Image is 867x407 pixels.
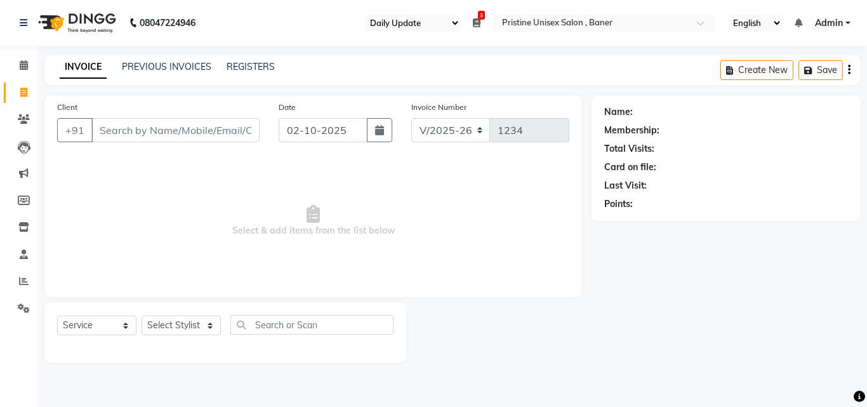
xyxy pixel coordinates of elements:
div: Membership: [604,124,659,137]
a: 3 [473,17,480,29]
button: Save [798,60,843,80]
a: INVOICE [60,56,107,79]
div: Last Visit: [604,179,647,192]
input: Search by Name/Mobile/Email/Code [91,118,260,142]
label: Date [279,102,296,113]
label: Client [57,102,77,113]
img: logo [32,5,119,41]
a: PREVIOUS INVOICES [122,61,211,72]
a: REGISTERS [227,61,275,72]
div: Total Visits: [604,142,654,156]
span: Admin [815,17,843,30]
span: 3 [478,11,485,20]
button: +91 [57,118,93,142]
label: Invoice Number [411,102,467,113]
div: Points: [604,197,633,211]
div: Name: [604,105,633,119]
button: Create New [720,60,793,80]
input: Search or Scan [230,315,394,335]
b: 08047224946 [140,5,195,41]
div: Card on file: [604,161,656,174]
span: Select & add items from the list below [57,157,569,284]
